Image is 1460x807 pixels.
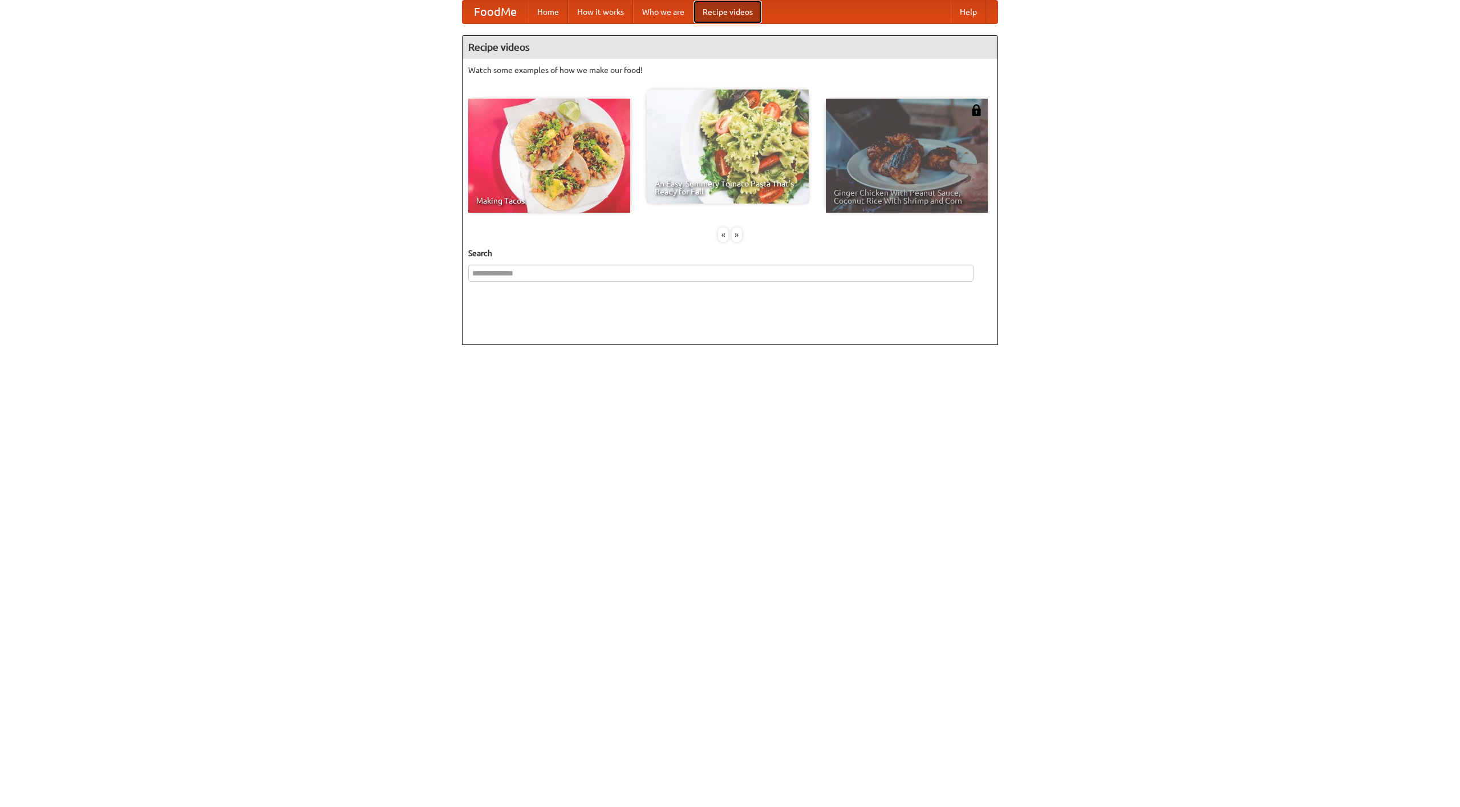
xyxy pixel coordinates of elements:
div: « [718,228,728,242]
p: Watch some examples of how we make our food! [468,64,992,76]
a: FoodMe [463,1,528,23]
a: How it works [568,1,633,23]
a: Who we are [633,1,693,23]
div: » [732,228,742,242]
a: Making Tacos [468,99,630,213]
img: 483408.png [971,104,982,116]
a: Recipe videos [693,1,762,23]
a: Home [528,1,568,23]
span: Making Tacos [476,197,622,205]
span: An Easy, Summery Tomato Pasta That's Ready for Fall [655,180,801,196]
h5: Search [468,248,992,259]
a: An Easy, Summery Tomato Pasta That's Ready for Fall [647,90,809,204]
h4: Recipe videos [463,36,997,59]
a: Help [951,1,986,23]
